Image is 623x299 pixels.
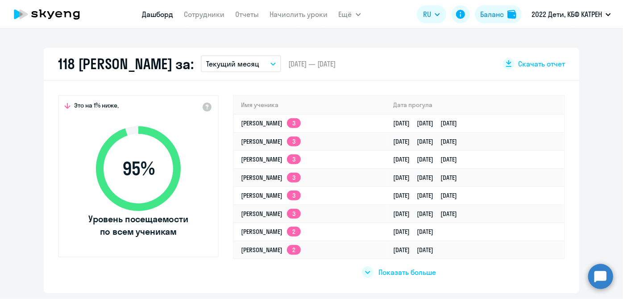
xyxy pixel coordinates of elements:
app-skyeng-badge: 3 [287,137,301,146]
app-skyeng-badge: 3 [287,173,301,183]
a: [PERSON_NAME]3 [241,137,301,145]
a: [DATE][DATE][DATE] [394,210,465,218]
a: [PERSON_NAME]3 [241,191,301,199]
a: [DATE][DATE] [394,246,441,254]
a: Отчеты [236,10,259,19]
p: Текущий месяц [206,58,259,69]
app-skyeng-badge: 3 [287,118,301,128]
a: Сотрудники [184,10,225,19]
span: Скачать отчет [518,59,565,69]
button: Ещё [339,5,361,23]
a: [DATE][DATE][DATE] [394,155,465,163]
span: RU [423,9,431,20]
th: Имя ученика [234,96,386,114]
a: [PERSON_NAME]3 [241,210,301,218]
a: [DATE][DATE][DATE] [394,137,465,145]
a: [DATE][DATE][DATE] [394,119,465,127]
a: [DATE][DATE][DATE] [394,191,465,199]
div: Баланс [480,9,504,20]
a: [PERSON_NAME]3 [241,174,301,182]
th: Дата прогула [386,96,564,114]
app-skyeng-badge: 3 [287,154,301,164]
button: Текущий месяц [201,55,281,72]
span: Показать больше [379,267,436,277]
span: Это на 1% ниже, [74,101,119,112]
a: Начислить уроки [270,10,328,19]
a: [PERSON_NAME]3 [241,119,301,127]
img: balance [507,10,516,19]
a: [DATE][DATE][DATE] [394,174,465,182]
button: RU [417,5,446,23]
app-skyeng-badge: 2 [287,245,301,255]
button: 2022 Дети, КБФ КАТРЕН [527,4,615,25]
span: Уровень посещаемости по всем ученикам [87,213,190,238]
a: [PERSON_NAME]3 [241,155,301,163]
app-skyeng-badge: 3 [287,209,301,219]
app-skyeng-badge: 2 [287,227,301,237]
span: Ещё [339,9,352,20]
app-skyeng-badge: 3 [287,191,301,200]
a: [DATE][DATE] [394,228,441,236]
button: Балансbalance [475,5,522,23]
a: [PERSON_NAME]2 [241,228,301,236]
span: [DATE] — [DATE] [288,59,336,69]
h2: 118 [PERSON_NAME] за: [58,55,194,73]
span: 95 % [87,158,190,179]
a: [PERSON_NAME]2 [241,246,301,254]
p: 2022 Дети, КБФ КАТРЕН [532,9,602,20]
a: Дашборд [142,10,174,19]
